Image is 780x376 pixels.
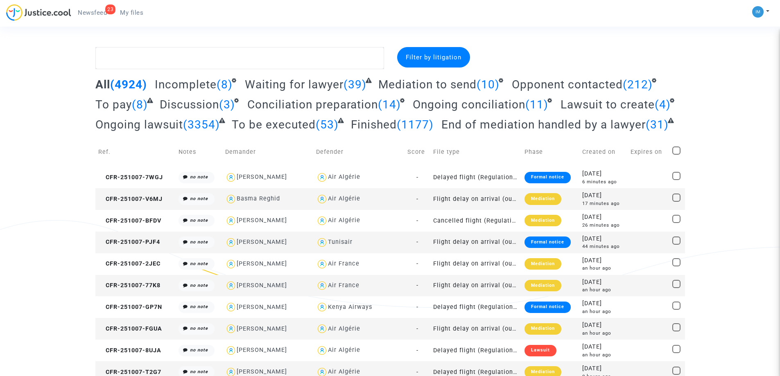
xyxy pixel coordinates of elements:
img: icon-user.svg [225,236,237,248]
td: Flight delay on arrival (outside of EU - Montreal Convention) [430,275,522,297]
img: icon-user.svg [316,280,328,292]
span: - [416,369,418,376]
span: (14) [378,98,401,111]
span: Mediation to send [378,78,477,91]
div: Air Algérie [328,217,360,224]
div: [DATE] [582,234,625,243]
span: (53) [316,118,339,131]
div: Air France [328,260,359,267]
i: no note [190,261,208,266]
td: Delayed flight (Regulation EC 261/2004) [430,167,522,188]
td: File type [430,137,522,167]
div: Air Algérie [328,195,360,202]
span: Conciliation preparation [247,98,378,111]
span: CFR-251007-T2G7 [98,369,161,376]
span: All [95,78,110,91]
span: (11) [525,98,548,111]
td: Demander [222,137,314,167]
div: [DATE] [582,364,625,373]
i: no note [190,174,208,180]
img: icon-user.svg [225,215,237,227]
td: Flight delay on arrival (outside of EU - Montreal Convention) [430,318,522,340]
div: 44 minutes ago [582,243,625,250]
span: (10) [477,78,500,91]
i: no note [190,218,208,223]
div: Air Algérie [328,325,360,332]
img: jc-logo.svg [6,4,71,21]
span: - [416,174,418,181]
span: To pay [95,98,132,111]
td: Ref. [95,137,176,167]
div: Tunisair [328,239,353,245]
td: Delayed flight (Regulation EC 261/2004) [430,340,522,361]
div: [PERSON_NAME] [237,282,287,289]
div: Air France [328,282,359,289]
span: Finished [351,118,397,131]
i: no note [190,304,208,309]
div: Kenya Airways [328,304,372,311]
img: a105443982b9e25553e3eed4c9f672e7 [752,6,764,18]
img: icon-user.svg [316,236,328,248]
span: Incomplete [155,78,217,91]
div: an hour ago [582,308,625,315]
span: (4) [655,98,671,111]
div: Basma Reghid [237,195,280,202]
i: no note [190,239,208,245]
i: no note [190,369,208,374]
img: icon-user.svg [225,171,237,183]
div: [DATE] [582,299,625,308]
div: an hour ago [582,286,625,293]
div: Mediation [525,280,561,291]
span: - [416,196,418,203]
span: (3) [219,98,235,111]
div: 17 minutes ago [582,200,625,207]
span: CFR-251007-77K8 [98,282,161,289]
div: 6 minutes ago [582,178,625,185]
span: - [416,282,418,289]
span: (39) [344,78,366,91]
div: Mediation [525,323,561,335]
div: [DATE] [582,191,625,200]
div: [PERSON_NAME] [237,260,287,267]
i: no note [190,326,208,331]
img: icon-user.svg [225,258,237,270]
td: Delayed flight (Regulation EC 261/2004) [430,296,522,318]
span: - [416,347,418,354]
span: Filter by litigation [406,54,461,61]
div: [DATE] [582,169,625,178]
span: (4924) [110,78,147,91]
img: icon-user.svg [225,344,237,356]
div: Mediation [525,193,561,205]
span: End of mediation handled by a lawyer [441,118,646,131]
img: icon-user.svg [225,301,237,313]
div: Formal notice [525,302,571,313]
td: Score [405,137,430,167]
td: Flight delay on arrival (outside of EU - Montreal Convention) [430,232,522,253]
img: icon-user.svg [316,323,328,335]
td: Notes [176,137,222,167]
a: 23Newsfeed [71,7,113,19]
img: icon-user.svg [316,193,328,205]
span: CFR-251007-FGUA [98,325,162,332]
div: an hour ago [582,330,625,337]
span: CFR-251007-PJF4 [98,239,160,245]
img: icon-user.svg [316,344,328,356]
div: [PERSON_NAME] [237,347,287,353]
img: icon-user.svg [225,280,237,292]
img: icon-user.svg [225,323,237,335]
i: no note [190,283,208,288]
div: Lawsuit [525,345,556,356]
td: Defender [313,137,405,167]
div: [PERSON_NAME] [237,304,287,311]
img: icon-user.svg [316,258,328,270]
span: (8) [132,98,148,111]
div: [DATE] [582,278,625,287]
td: Phase [522,137,580,167]
span: CFR-251007-BFDV [98,217,161,224]
td: Flight delay on arrival (outside of EU - Montreal Convention) [430,188,522,210]
td: Created on [579,137,628,167]
span: Waiting for lawyer [245,78,344,91]
div: [PERSON_NAME] [237,173,287,180]
div: [DATE] [582,213,625,222]
i: no note [190,347,208,353]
